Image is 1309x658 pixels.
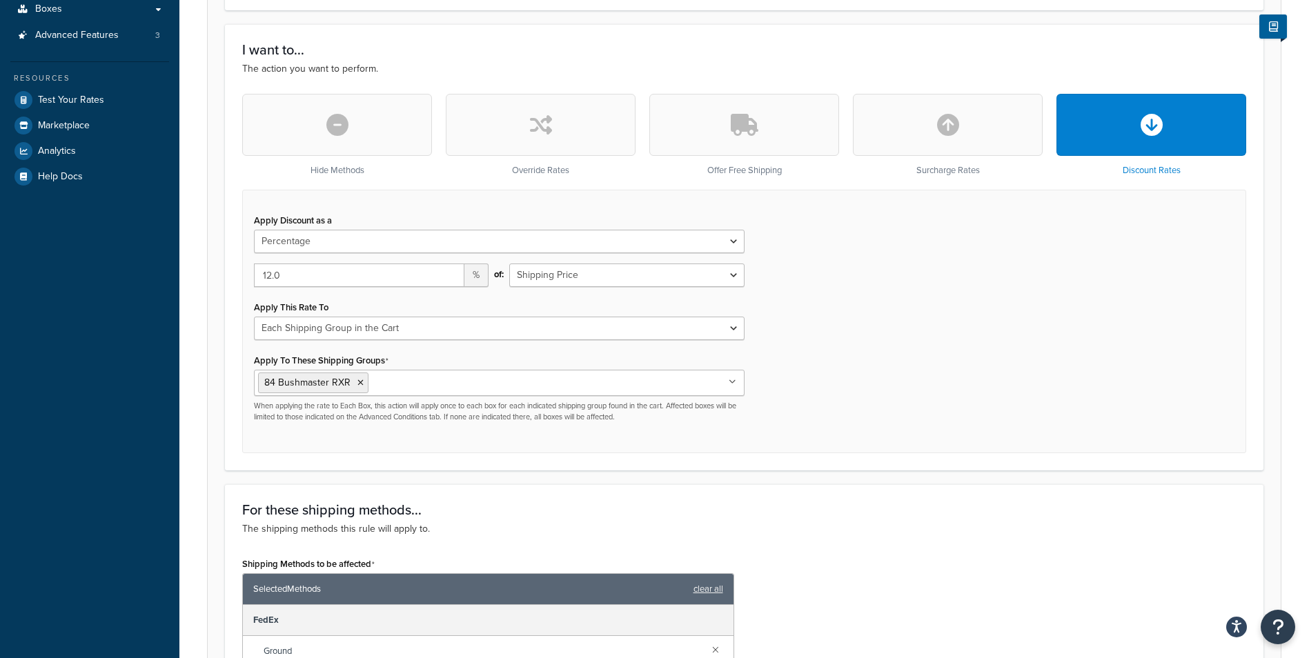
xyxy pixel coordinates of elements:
a: Help Docs [10,164,169,189]
span: 84 Bushmaster RXR [264,375,351,390]
div: Offer Free Shipping [649,94,839,176]
span: Help Docs [38,171,83,183]
h3: I want to... [242,42,1246,57]
a: Test Your Rates [10,88,169,112]
label: Apply Discount as a [254,215,332,226]
span: 3 [155,30,160,41]
label: Apply This Rate To [254,302,328,312]
label: Apply To These Shipping Groups [254,355,388,366]
span: Boxes [35,3,62,15]
a: Marketplace [10,113,169,138]
span: Test Your Rates [38,94,104,106]
span: Analytics [38,146,76,157]
label: Shipping Methods to be affected [242,559,375,570]
button: Open Resource Center [1261,610,1295,644]
span: Selected Methods [253,579,687,599]
div: Override Rates [446,94,636,176]
a: Advanced Features3 [10,23,169,48]
div: FedEx [243,605,734,636]
div: Discount Rates [1056,94,1246,176]
a: Analytics [10,139,169,163]
p: The shipping methods this rule will apply to. [242,521,1246,537]
button: Show Help Docs [1259,14,1287,39]
span: Marketplace [38,120,90,132]
span: of: [494,265,504,284]
span: Advanced Features [35,30,119,41]
span: % [464,263,489,287]
li: Advanced Features [10,23,169,48]
a: clear all [693,579,723,599]
div: Hide Methods [242,94,432,176]
div: Surcharge Rates [853,94,1043,176]
p: When applying the rate to Each Box, this action will apply once to each box for each indicated sh... [254,401,745,422]
p: The action you want to perform. [242,61,1246,77]
div: Resources [10,72,169,84]
h3: For these shipping methods... [242,502,1246,517]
